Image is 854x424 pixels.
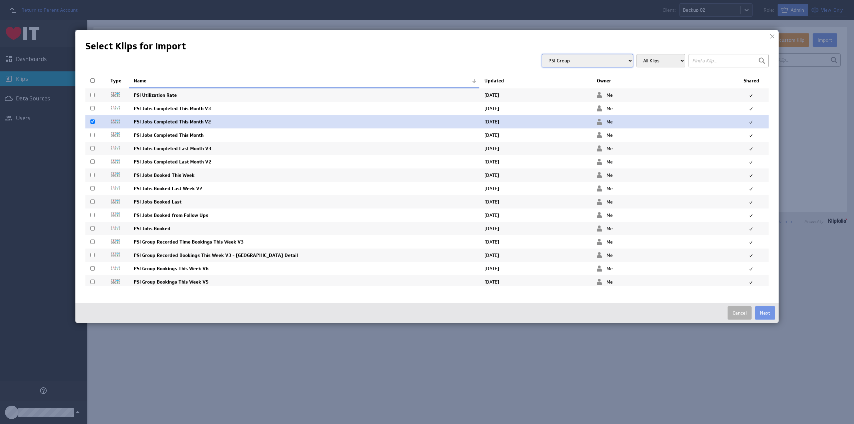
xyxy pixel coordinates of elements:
span: Jul 31, 2025 3:52 PM [484,252,499,258]
span: Aug 22, 2025 11:15 AM [484,266,499,272]
img: icon-panel_grid.png [110,92,120,97]
span: Jul 16, 2025 4:55 PM [484,132,499,138]
img: icon-panel_grid.png [110,172,120,177]
td: PSI Jobs Completed Last Month V3 [129,142,479,155]
span: Me [597,185,613,191]
img: icon-panel_grid.png [110,198,120,204]
td: PSI Jobs Booked Last [129,195,479,208]
span: Me [597,145,613,151]
td: PSI Jobs Booked [129,222,479,235]
th: Type [105,74,129,88]
td: PSI Jobs Booked This Week [129,168,479,182]
th: Name [129,74,479,88]
img: icon-panel_grid.png [110,105,120,110]
span: Jul 29, 2025 12:04 PM [484,239,499,245]
span: Me [597,92,613,98]
td: PSI Jobs Completed This Month V2 [129,115,479,128]
button: Cancel [728,306,752,320]
td: PSI Jobs Booked from Follow Ups [129,208,479,222]
span: Jul 15, 2025 4:19 PM [484,212,499,218]
span: Jul 15, 2025 12:46 PM [484,226,499,232]
th: Shared [739,74,769,88]
span: Me [597,119,613,125]
span: Me [597,172,613,178]
img: icon-panel_grid.png [110,225,120,231]
td: PSI Jobs Completed This Month [129,128,479,142]
span: Me [597,252,613,258]
img: icon-panel_grid.png [110,212,120,217]
span: Me [597,239,613,245]
img: icon-panel_grid.png [110,239,120,244]
td: PSI Group Bookings This Week V5 [129,275,479,289]
span: Me [597,105,613,111]
img: icon-panel_grid.png [110,118,120,124]
span: Me [597,226,613,232]
span: Jul 16, 2025 4:46 PM [484,199,499,205]
span: Jul 16, 2025 5:41 PM [484,92,499,98]
button: Next [755,306,775,320]
span: Me [597,199,613,205]
td: PSI Group Recorded Time Bookings This Week V3 [129,235,479,249]
td: PSI Jobs Booked Last Week V2 [129,182,479,195]
img: icon-panel_grid.png [110,185,120,190]
td: PSI Jobs Completed Last Month V2 [129,155,479,168]
img: icon-panel_grid.png [110,145,120,150]
span: Me [597,266,613,272]
span: Aug 4, 2025 6:05 PM [484,279,499,285]
img: icon-panel_grid.png [110,132,120,137]
span: Jul 29, 2025 11:45 AM [484,119,499,125]
span: Aug 4, 2025 5:32 PM [484,159,499,165]
td: PSI Jobs Completed This Month V3 [129,102,479,115]
span: Me [597,279,613,285]
th: Owner [592,74,739,88]
span: Me [597,132,613,138]
th: Updated [479,74,592,88]
span: Aug 4, 2025 5:36 PM [484,105,499,111]
span: Me [597,159,613,165]
td: PSI Utilization Rate [129,88,479,102]
td: PSI Group Bookings This Week V6 [129,262,479,275]
span: Me [597,212,613,218]
h1: Select Klips for Import [85,40,769,52]
td: PSI Group Recorded Bookings This Week V3 - [GEOGRAPHIC_DATA] Detail [129,249,479,262]
img: icon-panel_grid.png [110,252,120,257]
span: Aug 4, 2025 5:28 PM [484,145,499,151]
span: Jul 16, 2025 4:46 PM [484,172,499,178]
img: icon-panel_grid.png [110,265,120,271]
img: icon-panel_grid.png [110,279,120,284]
input: Find a Klip... [689,54,769,67]
img: icon-panel_grid.png [110,158,120,164]
span: Jul 22, 2025 4:50 PM [484,185,499,191]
